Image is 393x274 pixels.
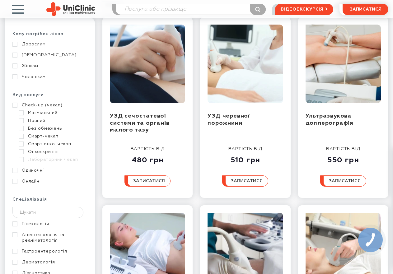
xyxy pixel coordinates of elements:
[19,118,86,123] a: Повний
[19,149,86,155] a: Онкоскринінг
[222,152,268,165] div: 510 грн
[110,25,185,103] img: УЗД сечостатевої системи та органів малого тазу
[19,110,86,116] a: Мініміальний
[12,232,86,243] a: Анестезіологія та реаніматологія
[12,92,87,102] div: Вид послуги
[329,179,361,183] span: записатися
[19,126,86,131] a: Без обмежень
[19,141,86,147] a: Смарт онко-чекап
[12,63,86,69] a: Жінкам
[133,179,165,183] span: записатися
[320,152,366,165] div: 550 грн
[46,2,95,16] img: Uniclinic
[208,25,283,103] img: УЗД черевної порожнини
[12,31,87,41] div: Кому потрібен лікар
[12,52,86,58] a: [DEMOGRAPHIC_DATA]
[12,41,86,47] a: Дорослим
[12,74,86,80] a: Чоловікам
[131,147,165,151] span: вартість від
[12,248,86,254] a: Гастроентерологія
[228,147,263,151] span: вартість від
[12,197,87,207] div: Спеціалізація
[12,179,86,184] a: Онлайн
[222,175,268,187] button: записатися
[320,175,366,187] button: записатися
[124,175,171,187] button: записатися
[281,4,324,15] span: відеоекскурсія
[350,7,381,12] span: записатися
[12,207,83,218] input: Шукати
[343,4,388,15] button: записатися
[208,113,250,126] a: УЗД черевної порожнини
[110,113,169,133] a: УЗД сечостатевої системи та органів малого тазу
[12,259,86,265] a: Дерматологія
[12,221,86,227] a: Гінекологія
[306,113,353,126] a: Ультразвукова доплерографія
[306,25,381,103] img: Ультразвукова доплерографія
[12,102,86,108] a: Check-up (чекап)
[12,168,86,173] a: Одиночні
[326,147,360,151] span: вартість від
[231,179,263,183] span: записатися
[19,133,86,139] a: Смарт-чекап
[124,152,171,165] div: 480 грн
[275,4,333,15] a: відеоекскурсія
[116,4,265,15] input: Послуга або прізвище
